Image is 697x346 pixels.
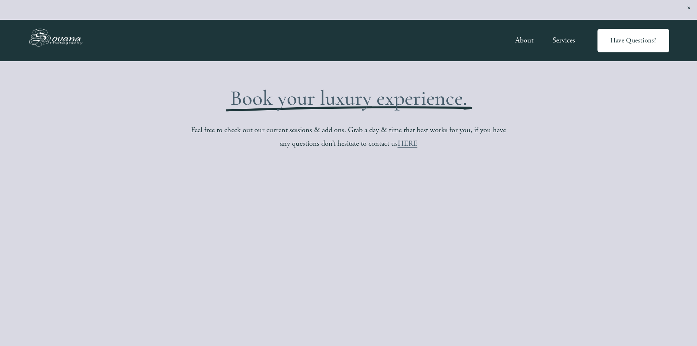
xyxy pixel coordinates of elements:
a: HERE [398,139,417,148]
a: Services [552,33,575,48]
span: Book your luxury experience. [230,85,467,111]
a: Have Questions? [597,29,669,53]
p: Feel free to check out our current sessions & add ons. Grab a day & time that best works for you,... [189,123,508,150]
a: About [515,33,533,48]
img: Sovana Photography [28,27,88,54]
